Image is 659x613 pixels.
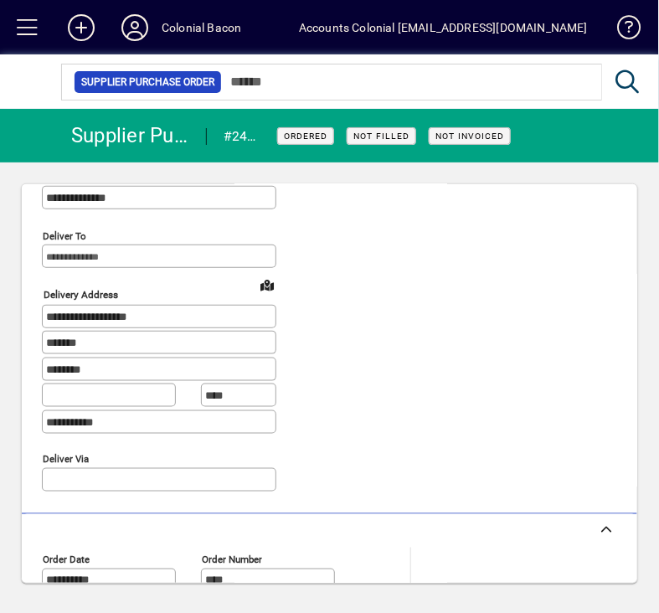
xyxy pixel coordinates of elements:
div: #2420 [224,123,256,150]
div: Supplier Purchase Order [71,122,189,149]
mat-label: Order date [43,554,90,566]
a: View on map [254,271,281,298]
button: Profile [108,13,162,43]
span: Not Filled [353,131,409,142]
mat-label: Deliver via [43,454,89,466]
mat-label: Order number [202,554,262,566]
span: Supplier Purchase Order [81,74,214,90]
mat-label: Deliver To [43,229,86,241]
span: Not Invoiced [435,131,504,142]
div: Accounts Colonial [EMAIL_ADDRESS][DOMAIN_NAME] [299,14,588,41]
span: Ordered [284,131,327,142]
a: Knowledge Base [605,3,638,58]
button: Add [54,13,108,43]
div: Colonial Bacon [162,14,241,41]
